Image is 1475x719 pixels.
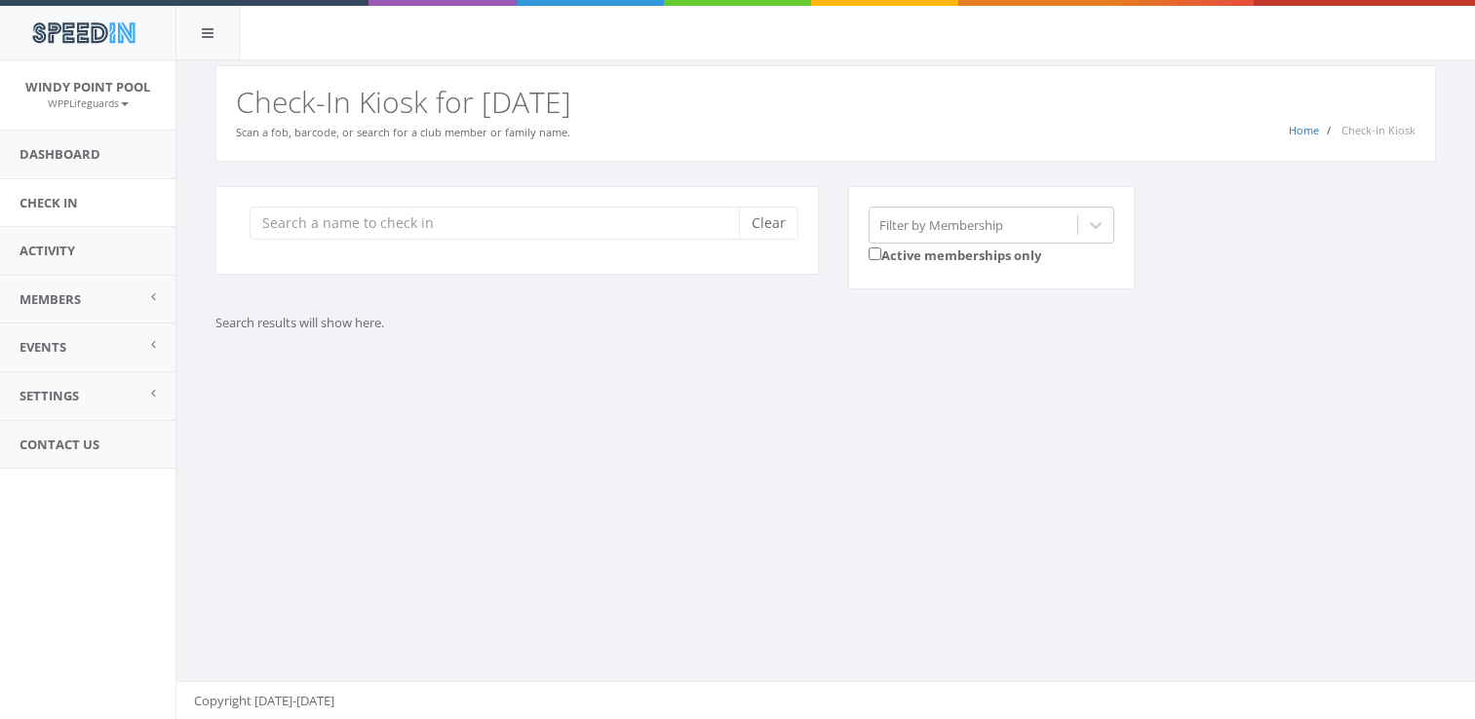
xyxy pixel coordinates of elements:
small: Scan a fob, barcode, or search for a club member or family name. [236,125,570,139]
a: WPPLifeguards [48,94,129,111]
h2: Check-In Kiosk for [DATE] [236,86,1416,118]
p: Search results will show here. [215,314,1122,332]
input: Search a name to check in [250,207,754,240]
span: Contact Us [19,435,99,453]
img: speedin_logo.png [22,15,144,51]
div: Filter by Membership [879,215,1003,234]
small: WPPLifeguards [48,96,129,110]
span: Settings [19,387,79,404]
a: Home [1289,123,1319,137]
span: Windy Point Pool [25,78,150,95]
span: Check-In Kiosk [1341,123,1416,137]
span: Members [19,290,81,308]
label: Active memberships only [869,244,1041,265]
input: Active memberships only [869,247,881,260]
button: Clear [739,207,798,240]
span: Events [19,338,66,356]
